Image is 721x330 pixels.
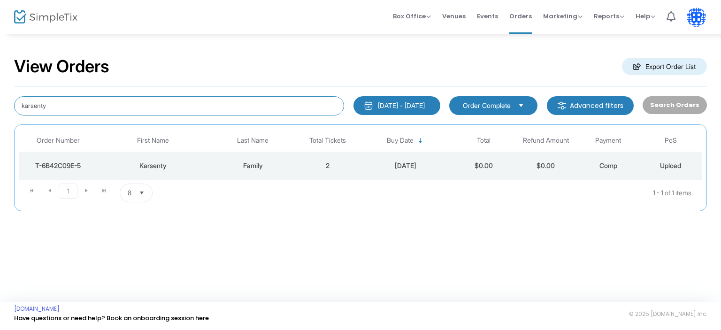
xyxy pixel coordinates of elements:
[453,152,515,180] td: $0.00
[237,137,268,145] span: Last Name
[543,12,583,21] span: Marketing
[557,101,567,110] img: filter
[128,188,131,198] span: 8
[364,101,373,110] img: monthly
[622,58,707,75] m-button: Export Order List
[477,4,498,28] span: Events
[212,161,294,170] div: Family
[453,130,515,152] th: Total
[547,96,634,115] m-button: Advanced filters
[660,161,681,169] span: Upload
[361,161,450,170] div: 9/10/2025
[100,161,207,170] div: Karsenty
[515,152,577,180] td: $0.00
[353,96,440,115] button: [DATE] - [DATE]
[514,100,528,111] button: Select
[297,130,359,152] th: Total Tickets
[297,152,359,180] td: 2
[595,137,621,145] span: Payment
[137,137,169,145] span: First Name
[599,161,617,169] span: Comp
[636,12,655,21] span: Help
[463,101,511,110] span: Order Complete
[19,130,702,180] div: Data table
[509,4,532,28] span: Orders
[442,4,466,28] span: Venues
[515,130,577,152] th: Refund Amount
[393,12,431,21] span: Box Office
[59,184,77,199] span: Page 1
[629,310,707,318] span: © 2025 [DOMAIN_NAME] Inc.
[135,184,148,202] button: Select
[14,56,109,77] h2: View Orders
[14,305,60,313] a: [DOMAIN_NAME]
[387,137,414,145] span: Buy Date
[22,161,95,170] div: T-6B42C09E-5
[417,137,424,145] span: Sortable
[665,137,677,145] span: PoS
[14,314,209,322] a: Have questions or need help? Book an onboarding session here
[246,184,691,202] kendo-pager-info: 1 - 1 of 1 items
[378,101,425,110] div: [DATE] - [DATE]
[37,137,80,145] span: Order Number
[594,12,624,21] span: Reports
[14,96,344,115] input: Search by name, email, phone, order number, ip address, or last 4 digits of card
